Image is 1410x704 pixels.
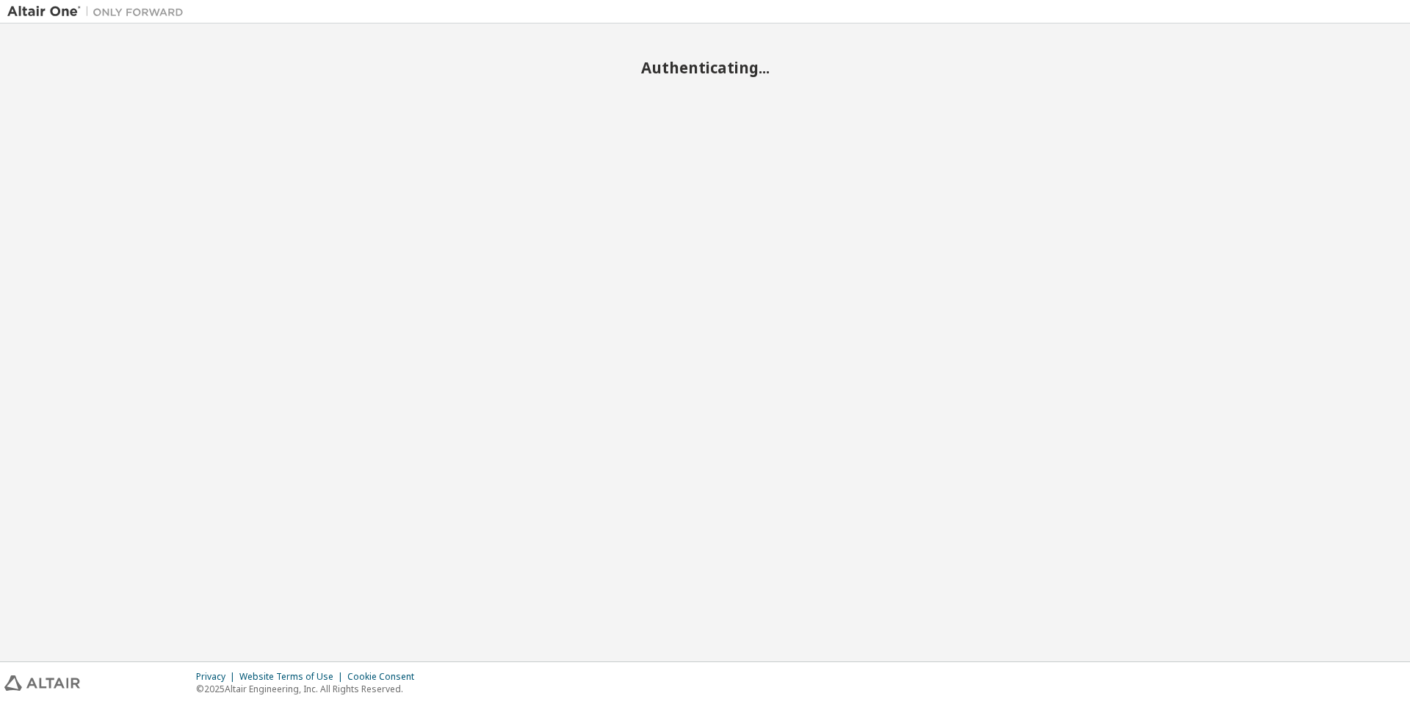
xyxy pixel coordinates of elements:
[7,58,1403,77] h2: Authenticating...
[196,671,239,683] div: Privacy
[7,4,191,19] img: Altair One
[239,671,347,683] div: Website Terms of Use
[347,671,423,683] div: Cookie Consent
[4,675,80,691] img: altair_logo.svg
[196,683,423,695] p: © 2025 Altair Engineering, Inc. All Rights Reserved.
